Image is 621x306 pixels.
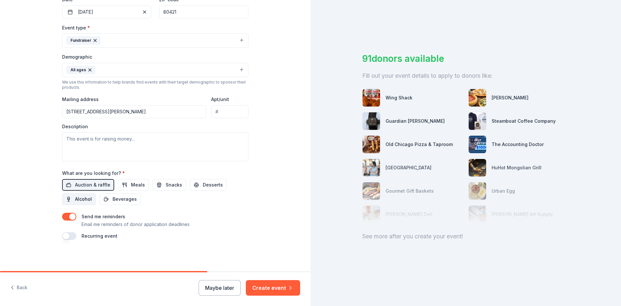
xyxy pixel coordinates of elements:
div: Fill out your event details to apply to donors like: [362,71,569,81]
button: Back [10,281,27,295]
span: Meals [131,181,145,189]
img: photo for Steamboat Coffee Company [469,112,486,130]
button: Desserts [190,179,227,191]
button: Alcohol [62,193,96,205]
div: Old Chicago Pizza & Taproom [386,141,453,148]
input: 12345 (U.S. only) [159,6,248,18]
label: Demographic [62,54,92,60]
span: Snacks [166,181,182,189]
button: Maybe later [199,280,241,296]
img: photo for Wing Shack [363,89,380,107]
label: Description [62,123,88,130]
span: Alcohol [75,195,92,203]
button: [DATE] [62,6,151,18]
label: Mailing address [62,96,99,103]
button: Meals [118,179,149,191]
label: Recurring event [82,233,117,239]
label: Event type [62,25,90,31]
button: Fundraiser [62,33,248,48]
div: We use this information to help brands find events with their target demographic to sponsor their... [62,80,248,90]
div: 91 donors available [362,52,569,65]
label: Apt/unit [211,96,229,103]
button: Auction & raffle [62,179,114,191]
div: Wing Shack [386,94,412,102]
p: Email me reminders of donor application deadlines [82,221,190,228]
span: Beverages [113,195,137,203]
img: photo for Old Chicago Pizza & Taproom [363,136,380,153]
div: Fundraiser [66,36,101,45]
div: [PERSON_NAME] [492,94,528,102]
input: Enter a US address [62,105,206,118]
span: Auction & raffle [75,181,110,189]
div: Steamboat Coffee Company [492,117,556,125]
img: photo for Guardian Angel Device [363,112,380,130]
input: # [211,105,248,118]
label: Send me reminders [82,214,125,219]
img: photo for The Accounting Doctor [469,136,486,153]
button: All ages [62,63,248,77]
label: What are you looking for? [62,170,125,176]
div: Guardian [PERSON_NAME] [386,117,445,125]
span: Desserts [203,181,223,189]
button: Create event [246,280,300,296]
div: All ages [66,66,95,74]
div: The Accounting Doctor [492,141,544,148]
div: See more after you create your event! [362,231,569,242]
button: Snacks [153,179,186,191]
img: photo for Giordano's [469,89,486,107]
button: Beverages [100,193,141,205]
